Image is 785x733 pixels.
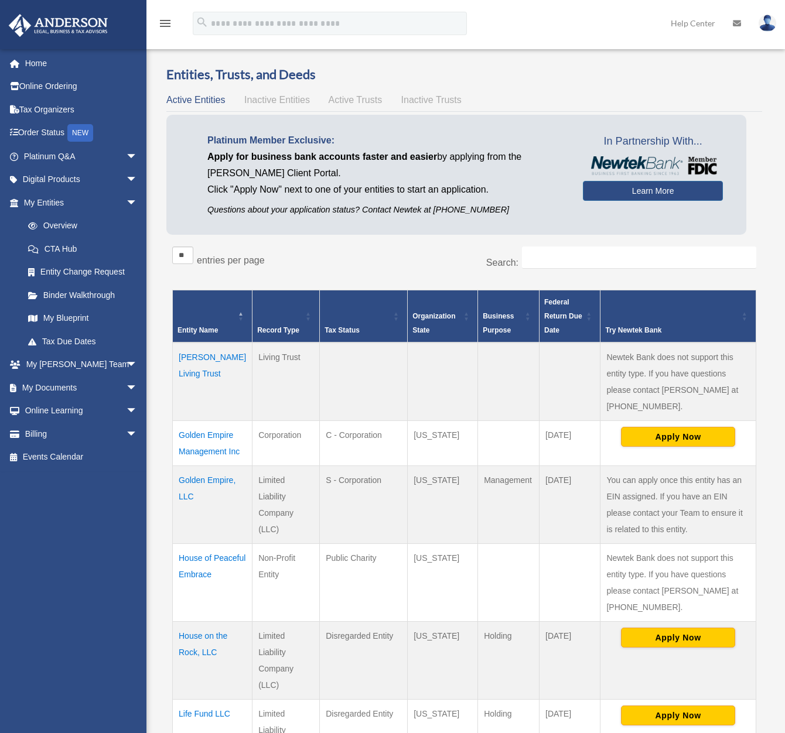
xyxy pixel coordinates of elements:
[8,446,155,469] a: Events Calendar
[252,342,320,421] td: Living Trust
[8,168,155,191] a: Digital Productsarrow_drop_down
[483,312,514,334] span: Business Purpose
[600,543,756,621] td: Newtek Bank does not support this entity type. If you have questions please contact [PERSON_NAME]...
[408,290,478,342] th: Organization State: Activate to sort
[8,191,149,214] a: My Entitiesarrow_drop_down
[196,16,209,29] i: search
[540,290,600,342] th: Federal Return Due Date: Activate to sort
[621,427,735,447] button: Apply Now
[759,15,776,32] img: User Pic
[408,543,478,621] td: [US_STATE]
[173,290,252,342] th: Entity Name: Activate to invert sorting
[16,283,149,307] a: Binder Walkthrough
[8,422,155,446] a: Billingarrow_drop_down
[320,420,408,465] td: C - Corporation
[126,145,149,169] span: arrow_drop_down
[540,465,600,543] td: [DATE]
[173,543,252,621] td: House of Peaceful Embrace
[401,95,462,105] span: Inactive Trusts
[126,191,149,215] span: arrow_drop_down
[252,290,320,342] th: Record Type: Activate to sort
[173,621,252,699] td: House on the Rock, LLC
[244,95,310,105] span: Inactive Entities
[207,132,565,149] p: Platinum Member Exclusive:
[8,376,155,399] a: My Documentsarrow_drop_down
[166,95,225,105] span: Active Entities
[207,181,565,198] p: Click "Apply Now" next to one of your entities to start an application.
[486,258,518,268] label: Search:
[329,95,383,105] span: Active Trusts
[126,353,149,377] span: arrow_drop_down
[583,132,723,151] span: In Partnership With...
[126,422,149,446] span: arrow_drop_down
[478,290,540,342] th: Business Purpose: Activate to sort
[408,621,478,699] td: [US_STATE]
[197,255,265,265] label: entries per page
[158,20,172,30] a: menu
[207,149,565,181] p: by applying from the [PERSON_NAME] Client Portal.
[540,420,600,465] td: [DATE]
[583,181,723,201] a: Learn More
[320,290,408,342] th: Tax Status: Activate to sort
[320,621,408,699] td: Disregarded Entity
[478,621,540,699] td: Holding
[544,298,582,334] span: Federal Return Due Date
[621,628,735,648] button: Apply Now
[600,342,756,421] td: Newtek Bank does not support this entity type. If you have questions please contact [PERSON_NAME]...
[126,399,149,423] span: arrow_drop_down
[408,465,478,543] td: [US_STATE]
[320,465,408,543] td: S - Corporation
[207,203,565,217] p: Questions about your application status? Contact Newtek at [PHONE_NUMBER]
[126,168,149,192] span: arrow_drop_down
[408,420,478,465] td: [US_STATE]
[16,237,149,261] a: CTA Hub
[600,290,756,342] th: Try Newtek Bank : Activate to sort
[158,16,172,30] i: menu
[16,214,144,238] a: Overview
[5,14,111,37] img: Anderson Advisors Platinum Portal
[8,399,155,423] a: Online Learningarrow_drop_down
[252,465,320,543] td: Limited Liability Company (LLC)
[412,312,455,334] span: Organization State
[621,705,735,725] button: Apply Now
[178,326,218,334] span: Entity Name
[600,465,756,543] td: You can apply once this entity has an EIN assigned. If you have an EIN please contact your Team t...
[173,420,252,465] td: Golden Empire Management Inc
[8,121,155,145] a: Order StatusNEW
[8,98,155,121] a: Tax Organizers
[252,621,320,699] td: Limited Liability Company (LLC)
[252,543,320,621] td: Non-Profit Entity
[257,326,299,334] span: Record Type
[126,376,149,400] span: arrow_drop_down
[173,342,252,421] td: [PERSON_NAME] Living Trust
[320,543,408,621] td: Public Charity
[589,156,717,175] img: NewtekBankLogoSM.png
[16,307,149,330] a: My Blueprint
[173,465,252,543] td: Golden Empire, LLC
[605,323,738,337] div: Try Newtek Bank
[207,152,437,162] span: Apply for business bank accounts faster and easier
[8,52,155,75] a: Home
[478,465,540,543] td: Management
[8,75,155,98] a: Online Ordering
[8,353,155,376] a: My [PERSON_NAME] Teamarrow_drop_down
[325,326,360,334] span: Tax Status
[8,145,155,168] a: Platinum Q&Aarrow_drop_down
[252,420,320,465] td: Corporation
[16,261,149,284] a: Entity Change Request
[67,124,93,142] div: NEW
[166,66,762,84] h3: Entities, Trusts, and Deeds
[540,621,600,699] td: [DATE]
[16,330,149,353] a: Tax Due Dates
